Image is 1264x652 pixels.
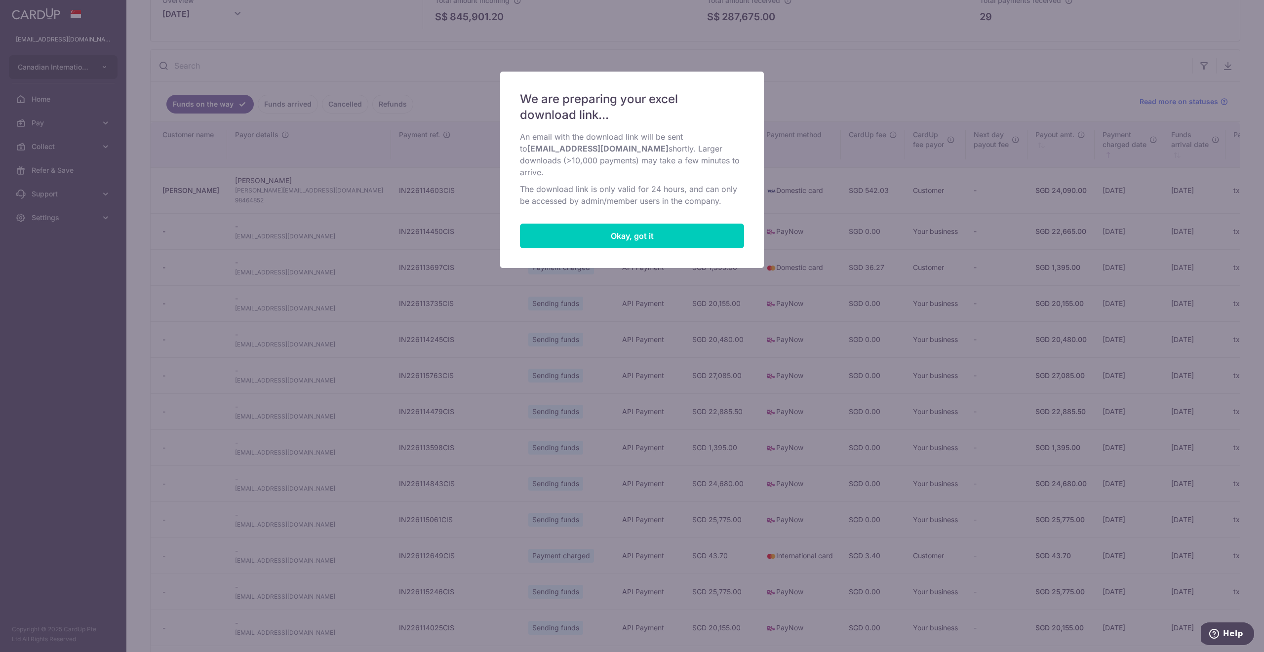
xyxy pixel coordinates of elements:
[1201,622,1254,647] iframe: Opens a widget where you can find more information
[520,131,744,178] p: An email with the download link will be sent to shortly. Larger downloads (>10,000 payments) may ...
[520,183,744,207] p: The download link is only valid for 24 hours, and can only be accessed by admin/member users in t...
[520,224,744,248] button: Close
[520,91,732,123] span: We are preparing your excel download link...
[527,144,669,153] b: [EMAIL_ADDRESS][DOMAIN_NAME]
[22,7,42,16] span: Help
